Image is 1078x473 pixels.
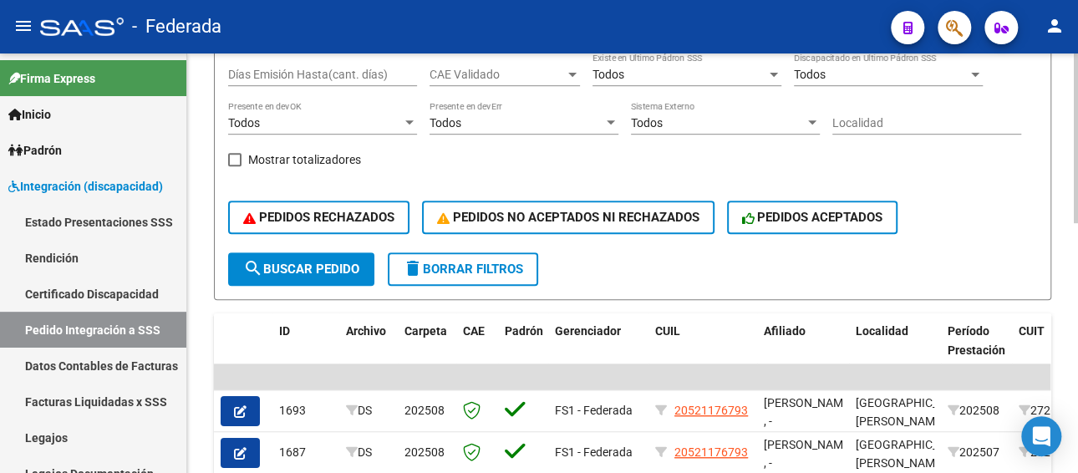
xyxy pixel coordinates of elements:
span: Firma Express [8,69,95,88]
button: PEDIDOS NO ACEPTADOS NI RECHAZADOS [422,201,714,234]
span: Todos [631,116,663,130]
div: 202508 [948,401,1005,420]
span: PEDIDOS ACEPTADOS [742,210,883,225]
datatable-header-cell: CUIL [648,313,757,387]
span: FS1 - Federada [555,445,633,459]
span: 20521176793 [674,404,748,417]
span: 202508 [404,404,445,417]
span: Inicio [8,105,51,124]
span: Todos [794,68,826,81]
span: Afiliado [764,324,806,338]
span: Borrar Filtros [403,262,523,277]
datatable-header-cell: Período Prestación [941,313,1012,387]
span: Todos [228,116,260,130]
span: ID [279,324,290,338]
datatable-header-cell: Padrón [498,313,548,387]
datatable-header-cell: CAE [456,313,498,387]
span: Todos [592,68,624,81]
span: PEDIDOS RECHAZADOS [243,210,394,225]
mat-icon: search [243,258,263,278]
datatable-header-cell: Archivo [339,313,398,387]
div: 1687 [279,443,333,462]
span: Gerenciador [555,324,621,338]
span: Padrón [8,141,62,160]
datatable-header-cell: ID [272,313,339,387]
span: [GEOGRAPHIC_DATA][PERSON_NAME] [856,396,969,429]
span: CAE Validado [430,68,565,82]
button: PEDIDOS ACEPTADOS [727,201,898,234]
span: Mostrar totalizadores [248,150,361,170]
datatable-header-cell: Afiliado [757,313,849,387]
div: Open Intercom Messenger [1021,416,1061,456]
button: PEDIDOS RECHAZADOS [228,201,409,234]
mat-icon: delete [403,258,423,278]
span: Localidad [856,324,908,338]
div: 1693 [279,401,333,420]
span: CUIL [655,324,680,338]
span: Padrón [505,324,543,338]
button: Buscar Pedido [228,252,374,286]
span: [PERSON_NAME] , - [764,396,853,429]
div: DS [346,443,391,462]
span: [PERSON_NAME] , - [764,438,853,470]
span: CUIT [1019,324,1045,338]
span: Carpeta [404,324,447,338]
span: 202508 [404,445,445,459]
span: [GEOGRAPHIC_DATA][PERSON_NAME] [856,438,969,470]
div: DS [346,401,391,420]
span: - Federada [132,8,221,45]
span: Todos [430,116,461,130]
datatable-header-cell: Localidad [849,313,941,387]
mat-icon: person [1045,16,1065,36]
span: Integración (discapacidad) [8,177,163,196]
span: PEDIDOS NO ACEPTADOS NI RECHAZADOS [437,210,699,225]
span: Buscar Pedido [243,262,359,277]
mat-icon: menu [13,16,33,36]
span: CAE [463,324,485,338]
div: 202507 [948,443,1005,462]
datatable-header-cell: Gerenciador [548,313,648,387]
span: FS1 - Federada [555,404,633,417]
span: Período Prestación [948,324,1005,357]
span: Archivo [346,324,386,338]
button: Borrar Filtros [388,252,538,286]
datatable-header-cell: Carpeta [398,313,456,387]
span: 20521176793 [674,445,748,459]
